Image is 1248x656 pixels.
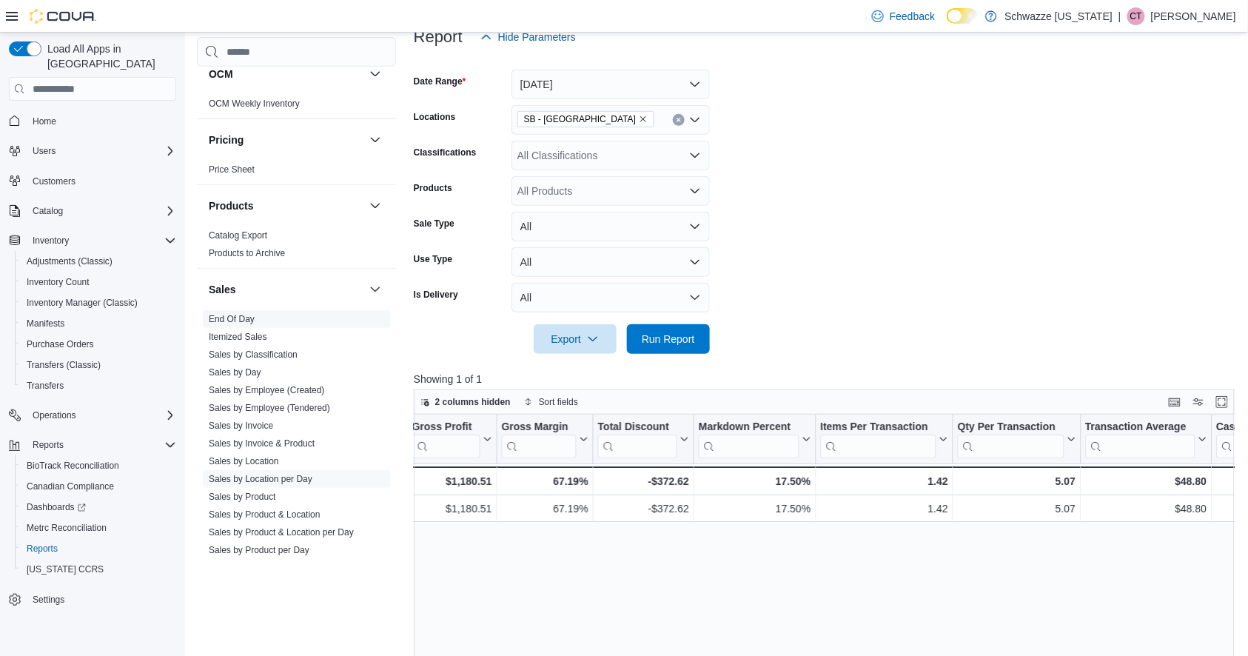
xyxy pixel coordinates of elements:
[209,282,236,297] h3: Sales
[642,332,695,347] span: Run Report
[27,359,101,371] span: Transfers (Classic)
[197,161,396,184] div: Pricing
[821,421,937,458] div: Items Per Transaction
[1085,500,1207,518] div: $48.80
[3,110,182,131] button: Home
[1166,393,1184,411] button: Keyboard shortcuts
[209,438,315,449] a: Sales by Invoice & Product
[21,273,176,291] span: Inventory Count
[21,540,64,558] a: Reports
[209,438,315,449] span: Sales by Invoice & Product
[27,436,176,454] span: Reports
[539,396,578,408] span: Sort fields
[209,456,279,466] a: Sales by Location
[27,113,62,130] a: Home
[21,478,120,495] a: Canadian Compliance
[21,560,176,578] span: Washington CCRS
[518,393,584,411] button: Sort fields
[414,111,456,123] label: Locations
[209,133,244,147] h3: Pricing
[15,251,182,272] button: Adjustments (Classic)
[21,478,176,495] span: Canadian Compliance
[21,356,107,374] a: Transfers (Classic)
[197,95,396,118] div: OCM
[209,248,285,258] a: Products to Archive
[598,421,689,458] button: Total Discount
[3,589,182,610] button: Settings
[699,421,811,458] button: Markdown Percent
[209,349,298,361] span: Sales by Classification
[209,332,267,342] a: Itemized Sales
[15,355,182,375] button: Transfers (Classic)
[689,150,701,161] button: Open list of options
[209,282,363,297] button: Sales
[414,182,452,194] label: Products
[27,111,176,130] span: Home
[209,98,300,109] a: OCM Weekly Inventory
[15,292,182,313] button: Inventory Manager (Classic)
[21,315,176,332] span: Manifests
[21,540,176,558] span: Reports
[27,522,107,534] span: Metrc Reconciliation
[414,253,452,265] label: Use Type
[534,324,617,354] button: Export
[639,115,648,124] button: Remove SB - Brighton from selection in this group
[209,509,321,520] a: Sales by Product & Location
[958,500,1076,518] div: 5.07
[15,559,182,580] button: [US_STATE] CCRS
[33,594,64,606] span: Settings
[209,527,354,538] a: Sales by Product & Location per Day
[209,509,321,521] span: Sales by Product & Location
[27,406,82,424] button: Operations
[15,272,182,292] button: Inventory Count
[15,518,182,538] button: Metrc Reconciliation
[209,230,267,241] a: Catalog Export
[543,324,608,354] span: Export
[209,367,261,378] a: Sales by Day
[21,335,100,353] a: Purchase Orders
[947,8,978,24] input: Dark Mode
[27,232,75,250] button: Inventory
[209,67,363,81] button: OCM
[209,67,233,81] h3: OCM
[27,543,58,555] span: Reports
[3,141,182,161] button: Users
[209,491,276,503] span: Sales by Product
[209,367,261,378] span: Sales by Day
[41,41,176,71] span: Load All Apps in [GEOGRAPHIC_DATA]
[33,205,63,217] span: Catalog
[689,114,701,126] button: Open list of options
[33,175,76,187] span: Customers
[15,455,182,476] button: BioTrack Reconciliation
[414,147,477,158] label: Classifications
[412,472,492,490] div: $1,180.51
[412,421,492,458] button: Gross Profit
[209,545,309,555] a: Sales by Product per Day
[21,519,113,537] a: Metrc Reconciliation
[27,590,176,609] span: Settings
[412,500,492,518] div: $1,180.51
[15,497,182,518] a: Dashboards
[414,28,463,46] h3: Report
[511,212,710,241] button: All
[366,131,384,149] button: Pricing
[27,202,69,220] button: Catalog
[209,314,255,324] a: End Of Day
[598,421,677,435] div: Total Discount
[21,315,70,332] a: Manifests
[414,289,458,301] label: Is Delivery
[502,472,588,490] div: 67.19%
[15,334,182,355] button: Purchase Orders
[209,403,330,413] a: Sales by Employee (Tendered)
[414,372,1244,386] p: Showing 1 of 1
[27,460,119,472] span: BioTrack Reconciliation
[27,338,94,350] span: Purchase Orders
[689,185,701,197] button: Open list of options
[414,76,466,87] label: Date Range
[209,385,325,395] a: Sales by Employee (Created)
[958,421,1064,435] div: Qty Per Transaction
[598,421,677,458] div: Total Discount
[27,406,176,424] span: Operations
[474,22,582,52] button: Hide Parameters
[21,519,176,537] span: Metrc Reconciliation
